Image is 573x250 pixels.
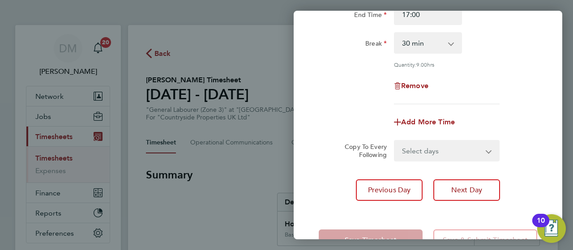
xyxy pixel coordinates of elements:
button: Remove [394,82,428,89]
span: Next Day [451,186,482,195]
label: Copy To Every Following [338,143,387,159]
input: E.g. 18:00 [394,4,462,25]
div: Quantity: hrs [394,61,500,68]
span: 9.00 [416,61,427,68]
button: Previous Day [356,179,423,201]
div: 10 [537,220,545,232]
button: Next Day [433,179,500,201]
button: Open Resource Center, 10 new notifications [537,214,566,243]
button: Add More Time [394,119,455,126]
label: End Time [354,11,387,21]
span: Remove [401,81,428,90]
span: Previous Day [368,186,411,195]
span: Add More Time [401,118,455,126]
label: Break [365,39,387,50]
